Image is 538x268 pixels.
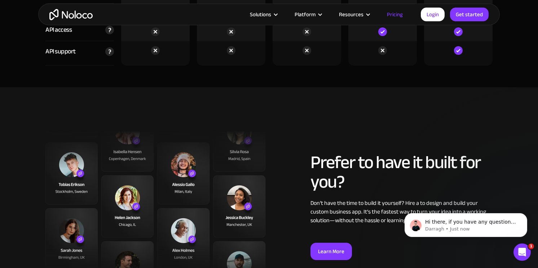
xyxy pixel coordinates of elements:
span: 1 [528,243,534,249]
a: Login [421,8,445,21]
iframe: Intercom notifications message [394,198,538,249]
a: home [49,9,93,20]
div: Solutions [250,10,271,19]
div: Don’t have the time to build it yourself? Hire a to design and build your custom business app. It... [310,199,493,225]
a: Learn More [310,243,352,260]
div: API access [45,25,72,35]
a: Get started [450,8,489,21]
div: Platform [295,10,316,19]
a: Pricing [378,10,412,19]
div: Resources [339,10,363,19]
div: Platform [286,10,330,19]
div: Resources [330,10,378,19]
h2: Prefer to have it built for you? [310,153,493,192]
iframe: Intercom live chat [513,243,531,261]
div: Solutions [241,10,286,19]
div: API support [45,46,76,57]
